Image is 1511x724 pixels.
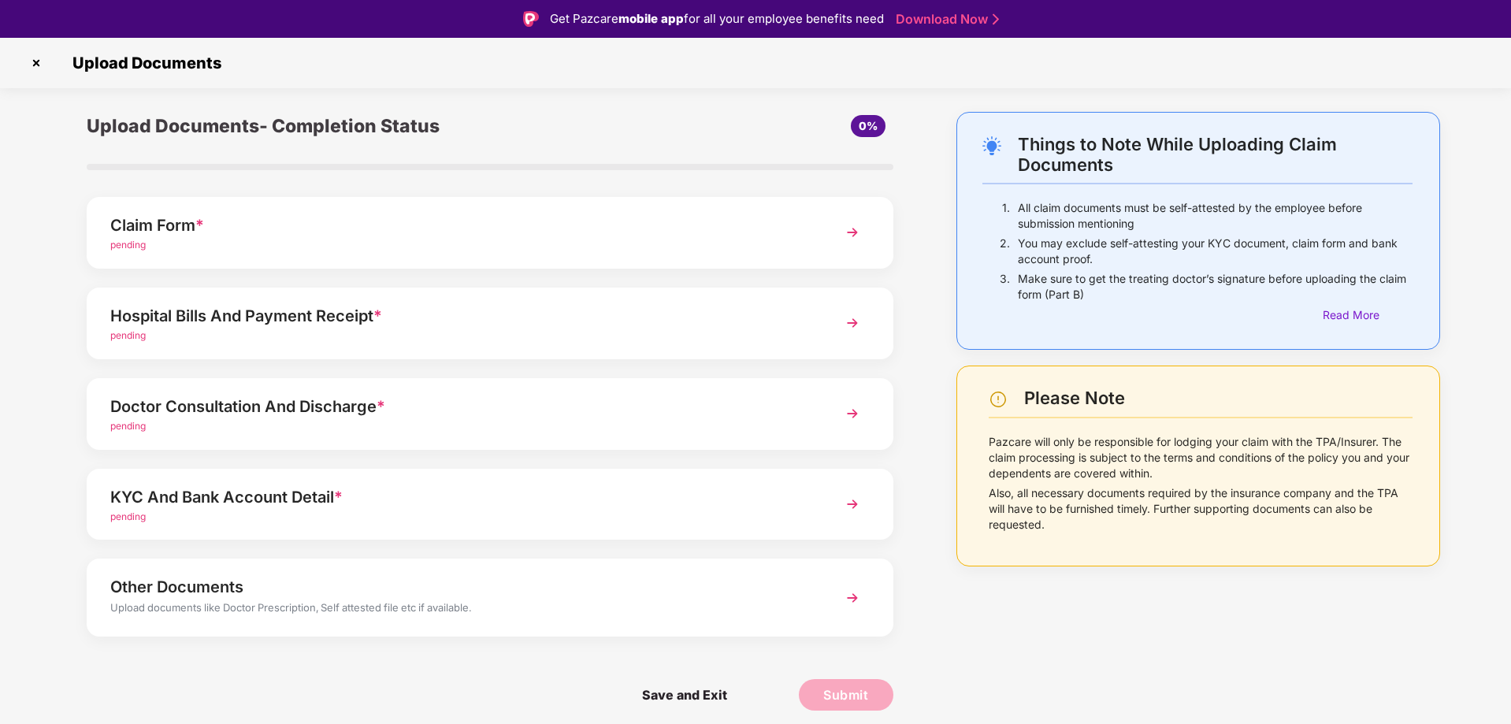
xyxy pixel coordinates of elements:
[618,11,684,26] strong: mobile app
[1018,271,1413,303] p: Make sure to get the treating doctor’s signature before uploading the claim form (Part B)
[1018,200,1413,232] p: All claim documents must be self-attested by the employee before submission mentioning
[838,490,867,518] img: svg+xml;base64,PHN2ZyBpZD0iTmV4dCIgeG1sbnM9Imh0dHA6Ly93d3cudzMub3JnLzIwMDAvc3ZnIiB3aWR0aD0iMzYiIG...
[799,679,893,711] button: Submit
[110,511,146,522] span: pending
[110,303,806,329] div: Hospital Bills And Payment Receipt
[838,218,867,247] img: svg+xml;base64,PHN2ZyBpZD0iTmV4dCIgeG1sbnM9Imh0dHA6Ly93d3cudzMub3JnLzIwMDAvc3ZnIiB3aWR0aD0iMzYiIG...
[989,434,1413,481] p: Pazcare will only be responsible for lodging your claim with the TPA/Insurer. The claim processin...
[859,119,878,132] span: 0%
[110,239,146,251] span: pending
[110,213,806,238] div: Claim Form
[110,574,806,600] div: Other Documents
[1024,388,1413,409] div: Please Note
[110,329,146,341] span: pending
[838,309,867,337] img: svg+xml;base64,PHN2ZyBpZD0iTmV4dCIgeG1sbnM9Imh0dHA6Ly93d3cudzMub3JnLzIwMDAvc3ZnIiB3aWR0aD0iMzYiIG...
[1018,236,1413,267] p: You may exclude self-attesting your KYC document, claim form and bank account proof.
[1000,236,1010,267] p: 2.
[993,11,999,28] img: Stroke
[982,136,1001,155] img: svg+xml;base64,PHN2ZyB4bWxucz0iaHR0cDovL3d3dy53My5vcmcvMjAwMC9zdmciIHdpZHRoPSIyNC4wOTMiIGhlaWdodD...
[57,54,229,72] span: Upload Documents
[626,679,743,711] span: Save and Exit
[550,9,884,28] div: Get Pazcare for all your employee benefits need
[989,485,1413,533] p: Also, all necessary documents required by the insurance company and the TPA will have to be furni...
[989,390,1008,409] img: svg+xml;base64,PHN2ZyBpZD0iV2FybmluZ18tXzI0eDI0IiBkYXRhLW5hbWU9Ildhcm5pbmcgLSAyNHgyNCIgeG1sbnM9Im...
[87,112,625,140] div: Upload Documents- Completion Status
[1000,271,1010,303] p: 3.
[110,600,806,620] div: Upload documents like Doctor Prescription, Self attested file etc if available.
[110,485,806,510] div: KYC And Bank Account Detail
[838,584,867,612] img: svg+xml;base64,PHN2ZyBpZD0iTmV4dCIgeG1sbnM9Imh0dHA6Ly93d3cudzMub3JnLzIwMDAvc3ZnIiB3aWR0aD0iMzYiIG...
[838,399,867,428] img: svg+xml;base64,PHN2ZyBpZD0iTmV4dCIgeG1sbnM9Imh0dHA6Ly93d3cudzMub3JnLzIwMDAvc3ZnIiB3aWR0aD0iMzYiIG...
[1323,306,1413,324] div: Read More
[1002,200,1010,232] p: 1.
[523,11,539,27] img: Logo
[110,420,146,432] span: pending
[110,394,806,419] div: Doctor Consultation And Discharge
[896,11,994,28] a: Download Now
[24,50,49,76] img: svg+xml;base64,PHN2ZyBpZD0iQ3Jvc3MtMzJ4MzIiIHhtbG5zPSJodHRwOi8vd3d3LnczLm9yZy8yMDAwL3N2ZyIgd2lkdG...
[1018,134,1413,175] div: Things to Note While Uploading Claim Documents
